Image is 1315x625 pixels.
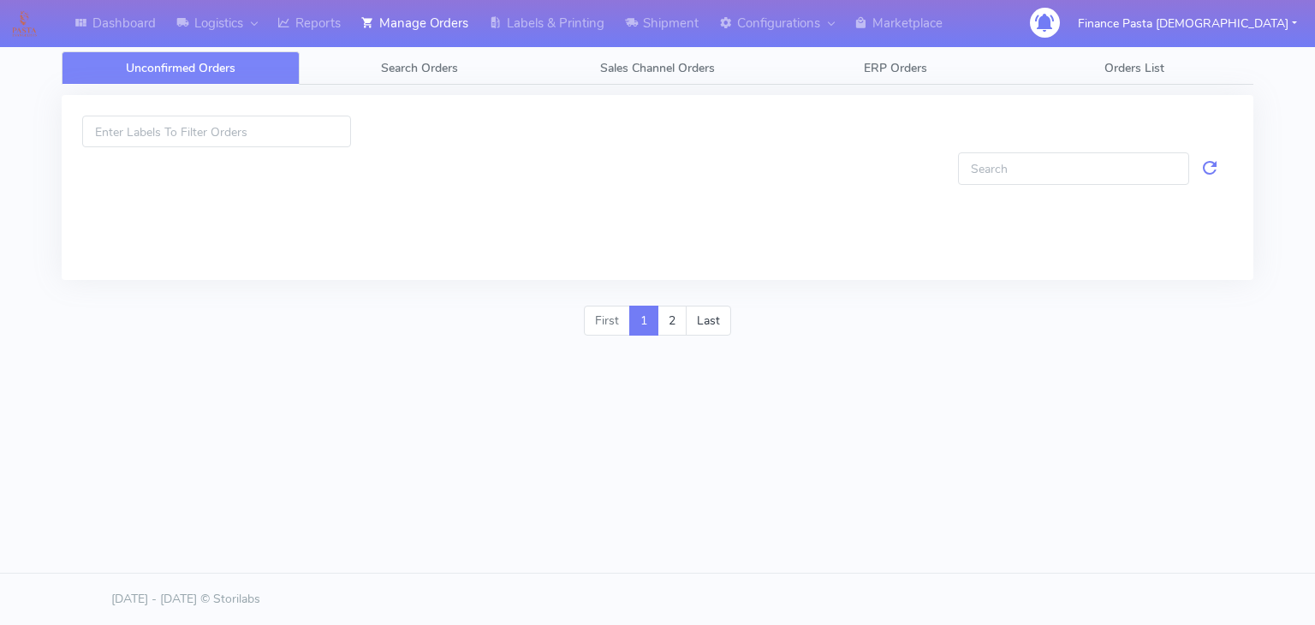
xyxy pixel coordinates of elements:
input: Enter Labels To Filter Orders [82,116,351,147]
input: Search [958,152,1189,184]
span: ERP Orders [864,60,927,76]
span: Orders List [1104,60,1164,76]
a: Last [686,306,731,336]
span: Search Orders [381,60,458,76]
button: Finance Pasta [DEMOGRAPHIC_DATA] [1065,6,1310,41]
ul: Tabs [62,51,1253,85]
a: 2 [657,306,687,336]
a: 1 [629,306,658,336]
span: Sales Channel Orders [600,60,715,76]
span: Unconfirmed Orders [126,60,235,76]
